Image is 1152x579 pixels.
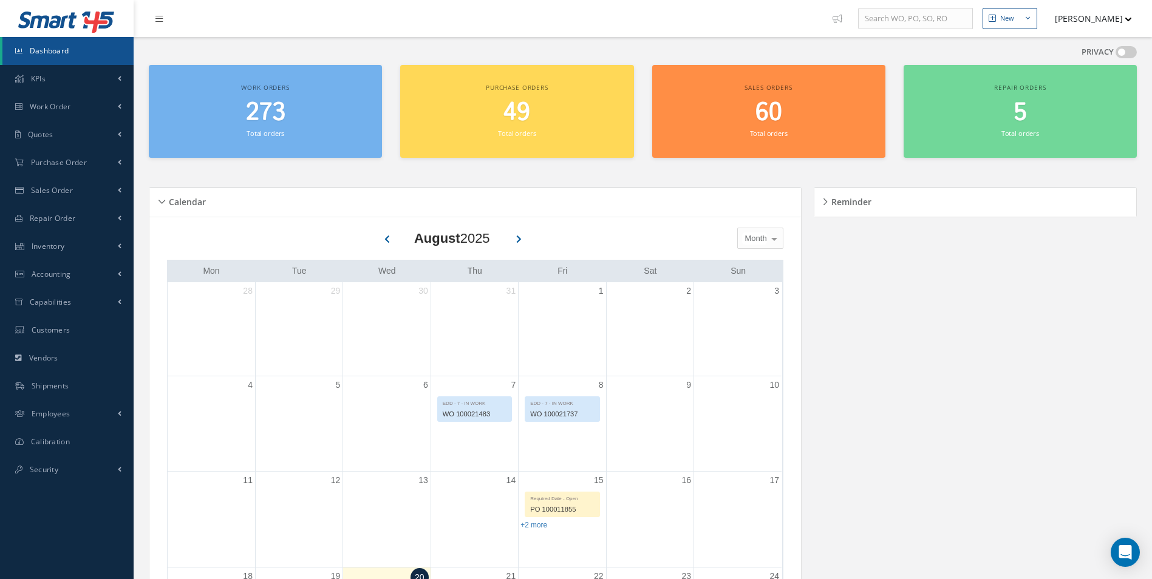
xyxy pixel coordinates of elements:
div: New [1000,13,1014,24]
td: August 17, 2025 [694,472,782,567]
span: Accounting [32,269,71,279]
a: August 17, 2025 [767,472,782,489]
td: August 16, 2025 [606,472,694,567]
a: July 30, 2025 [416,282,431,300]
td: July 29, 2025 [255,282,343,376]
small: Total orders [498,129,536,138]
span: Security [30,464,58,475]
span: Dashboard [30,46,69,56]
td: August 11, 2025 [168,472,255,567]
span: Inventory [32,241,65,251]
a: July 31, 2025 [504,282,519,300]
td: July 30, 2025 [343,282,431,376]
div: WO 100021737 [525,407,599,421]
span: Work orders [241,83,289,92]
td: August 10, 2025 [694,376,782,472]
td: August 8, 2025 [519,376,606,472]
span: Repair orders [994,83,1046,92]
div: WO 100021483 [438,407,511,421]
td: August 7, 2025 [431,376,518,472]
a: August 10, 2025 [767,376,782,394]
h5: Reminder [828,193,871,208]
td: August 15, 2025 [519,472,606,567]
a: August 4, 2025 [245,376,255,394]
a: Wednesday [376,263,398,279]
b: August [414,231,460,246]
td: August 3, 2025 [694,282,782,376]
button: New [983,8,1037,29]
a: August 12, 2025 [329,472,343,489]
span: Employees [32,408,70,419]
input: Search WO, PO, SO, RO [858,8,973,30]
span: Vendors [29,353,58,363]
span: Sales orders [745,83,792,92]
a: August 15, 2025 [591,472,606,489]
a: Monday [200,263,222,279]
a: July 29, 2025 [329,282,343,300]
a: Tuesday [290,263,309,279]
span: Purchase orders [486,83,548,92]
a: August 5, 2025 [333,376,343,394]
small: Total orders [247,129,284,138]
a: August 14, 2025 [504,472,519,489]
td: August 9, 2025 [606,376,694,472]
a: Sunday [728,263,748,279]
span: Month [742,232,767,245]
small: Total orders [1001,129,1039,138]
a: August 8, 2025 [596,376,606,394]
span: Sales Order [31,185,73,195]
div: EDD - 7 - IN WORK [438,397,511,407]
span: 60 [755,95,782,130]
a: Dashboard [2,37,134,65]
a: August 2, 2025 [684,282,694,300]
span: Customers [32,325,70,335]
div: 2025 [414,228,490,248]
td: August 4, 2025 [168,376,255,472]
a: Show 2 more events [520,521,547,529]
span: KPIs [31,73,46,84]
span: Purchase Order [31,157,87,168]
span: Repair Order [30,213,76,223]
label: PRIVACY [1082,46,1114,58]
td: August 13, 2025 [343,472,431,567]
a: August 3, 2025 [772,282,782,300]
a: Saturday [641,263,659,279]
td: August 5, 2025 [255,376,343,472]
a: Friday [555,263,570,279]
span: 273 [246,95,285,130]
a: Work orders 273 Total orders [149,65,382,158]
td: August 1, 2025 [519,282,606,376]
a: July 28, 2025 [240,282,255,300]
td: July 31, 2025 [431,282,518,376]
a: August 1, 2025 [596,282,606,300]
button: [PERSON_NAME] [1043,7,1132,30]
div: Open Intercom Messenger [1111,538,1140,567]
a: Purchase orders 49 Total orders [400,65,633,158]
a: August 9, 2025 [684,376,694,394]
td: July 28, 2025 [168,282,255,376]
a: August 6, 2025 [421,376,431,394]
a: August 7, 2025 [508,376,518,394]
span: Work Order [30,101,71,112]
a: Repair orders 5 Total orders [904,65,1137,158]
a: August 11, 2025 [240,472,255,489]
td: August 14, 2025 [431,472,518,567]
span: Shipments [32,381,69,391]
td: August 2, 2025 [606,282,694,376]
a: Thursday [465,263,485,279]
div: Required Date - Open [525,492,599,503]
div: EDD - 7 - IN WORK [525,397,599,407]
span: Capabilities [30,297,72,307]
span: 5 [1014,95,1027,130]
a: August 13, 2025 [416,472,431,489]
span: Quotes [28,129,53,140]
span: Calibration [31,436,70,447]
a: August 16, 2025 [679,472,694,489]
small: Total orders [750,129,788,138]
td: August 12, 2025 [255,472,343,567]
h5: Calendar [165,193,206,208]
td: August 6, 2025 [343,376,431,472]
a: Sales orders 60 Total orders [652,65,885,158]
span: 49 [503,95,530,130]
div: PO 100011855 [525,503,599,516]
